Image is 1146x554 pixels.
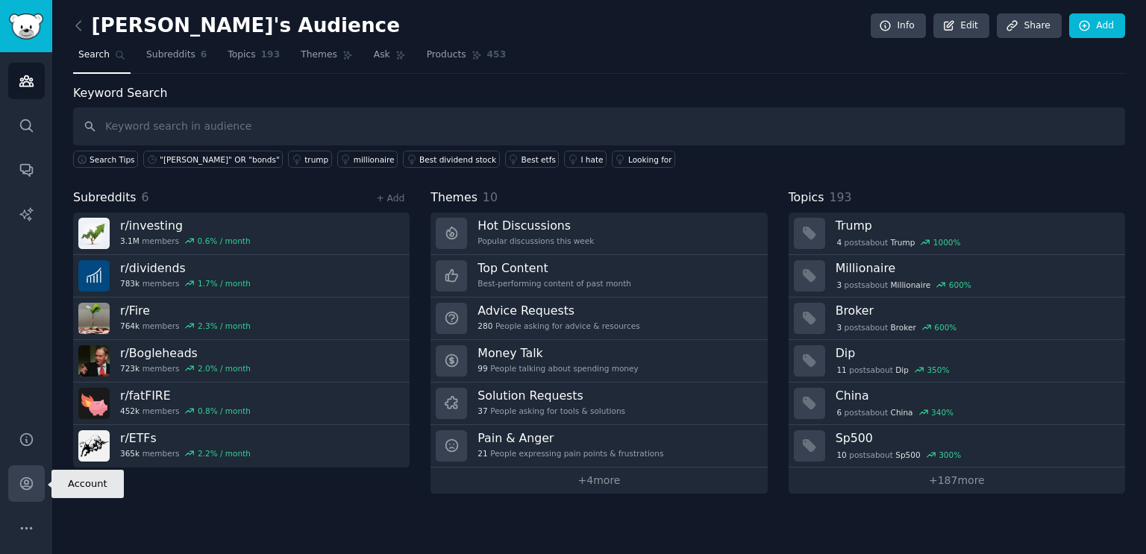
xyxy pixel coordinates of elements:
span: Search [78,48,110,62]
label: Keyword Search [73,86,167,100]
a: Dip11postsaboutDip350% [789,340,1125,383]
div: Best etfs [522,154,556,165]
span: 4 [836,237,842,248]
img: Bogleheads [78,345,110,377]
div: 2.2 % / month [198,448,251,459]
div: members [120,448,251,459]
span: 3 [836,280,842,290]
a: Add [1069,13,1125,39]
a: Millionaire3postsaboutMillionaire600% [789,255,1125,298]
a: millionaire [337,151,398,168]
div: 2.3 % / month [198,321,251,331]
span: 453 [487,48,507,62]
span: 3.1M [120,236,140,246]
h3: Broker [836,303,1115,318]
h3: Pain & Anger [477,430,663,446]
a: Best dividend stock [403,151,499,168]
h3: r/ dividends [120,260,251,276]
div: trump [304,154,328,165]
div: People expressing pain points & frustrations [477,448,663,459]
span: Products [427,48,466,62]
span: 3 [836,322,842,333]
img: Fire [78,303,110,334]
span: Themes [301,48,337,62]
div: 0.8 % / month [198,406,251,416]
span: 6 [201,48,207,62]
img: dividends [78,260,110,292]
div: 1.7 % / month [198,278,251,289]
span: China [891,407,913,418]
span: 764k [120,321,140,331]
a: Looking for [612,151,675,168]
h3: Solution Requests [477,388,625,403]
a: r/investing3.1Mmembers0.6% / month [73,213,410,255]
a: Products453 [422,43,511,74]
a: + Add [376,193,404,204]
div: members [120,278,251,289]
span: 10 [836,450,846,460]
a: Top ContentBest-performing content of past month [430,255,767,298]
h3: Advice Requests [477,303,639,318]
div: post s about [836,321,958,334]
span: 11 [836,365,846,375]
h3: Top Content [477,260,631,276]
h3: r/ Fire [120,303,251,318]
h3: r/ ETFs [120,430,251,446]
span: 193 [829,190,851,204]
span: 10 [483,190,498,204]
span: 99 [477,363,487,374]
div: Looking for [628,154,672,165]
span: Topics [228,48,255,62]
div: People talking about spending money [477,363,638,374]
img: fatFIRE [78,388,110,419]
a: Pain & Anger21People expressing pain points & frustrations [430,425,767,468]
span: Themes [430,189,477,207]
a: r/Bogleheads723kmembers2.0% / month [73,340,410,383]
a: "[PERSON_NAME]" OR "bonds" [143,151,283,168]
a: Themes [295,43,358,74]
div: Best dividend stock [419,154,496,165]
h3: Sp500 [836,430,1115,446]
a: +4more [430,468,767,494]
span: 21 [477,448,487,459]
a: Trump4postsaboutTrump1000% [789,213,1125,255]
a: Edit [933,13,989,39]
span: 6 [836,407,842,418]
a: Advice Requests280People asking for advice & resources [430,298,767,340]
div: 300 % [939,450,961,460]
span: 452k [120,406,140,416]
div: post s about [836,278,973,292]
a: Search [73,43,131,74]
a: Hot DiscussionsPopular discussions this week [430,213,767,255]
h2: [PERSON_NAME]'s Audience [73,14,400,38]
h3: Millionaire [836,260,1115,276]
div: 600 % [934,322,956,333]
h3: Hot Discussions [477,218,594,233]
div: members [120,321,251,331]
a: Broker3postsaboutBroker600% [789,298,1125,340]
div: millionaire [354,154,395,165]
span: 37 [477,406,487,416]
a: +187more [789,468,1125,494]
input: Keyword search in audience [73,107,1125,145]
a: Topics193 [222,43,285,74]
a: I hate [564,151,607,168]
div: members [120,363,251,374]
span: Trump [891,237,915,248]
span: Dip [895,365,909,375]
a: trump [288,151,331,168]
div: "[PERSON_NAME]" OR "bonds" [160,154,280,165]
span: 783k [120,278,140,289]
div: People asking for tools & solutions [477,406,625,416]
span: 365k [120,448,140,459]
span: Topics [789,189,824,207]
div: Popular discussions this week [477,236,594,246]
div: 1000 % [933,237,961,248]
div: I hate [580,154,603,165]
a: Share [997,13,1061,39]
div: post s about [836,236,962,249]
a: Money Talk99People talking about spending money [430,340,767,383]
span: Subreddits [146,48,195,62]
h3: r/ fatFIRE [120,388,251,403]
h3: Money Talk [477,345,638,361]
